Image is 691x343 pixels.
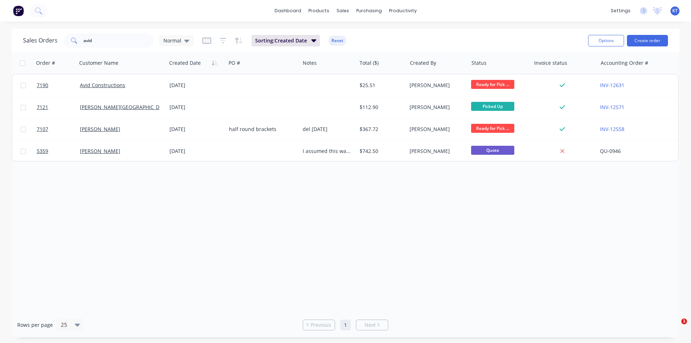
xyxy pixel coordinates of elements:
div: [PERSON_NAME] [410,82,462,89]
h1: Sales Orders [23,37,58,44]
div: I assumed this was the type of screw you were after. The other option would be to purchase the re... [303,148,351,155]
a: 7107 [37,118,80,140]
a: 5359 [37,140,80,162]
div: Total ($) [360,59,379,67]
div: [PERSON_NAME] [410,126,462,133]
div: $112.90 [360,104,402,111]
div: [PERSON_NAME] [410,148,462,155]
a: INV-12558 [600,126,624,132]
a: Next page [356,321,388,329]
a: [PERSON_NAME] [80,148,120,154]
ul: Pagination [300,320,391,330]
div: Notes [303,59,317,67]
iframe: Intercom live chat [667,319,684,336]
div: [DATE] [170,148,223,155]
div: $742.50 [360,148,402,155]
input: Search... [83,33,154,48]
a: dashboard [271,5,305,16]
span: Previous [311,321,331,329]
span: Rows per page [17,321,53,329]
span: Normal [163,37,181,44]
a: [PERSON_NAME] [80,126,120,132]
a: 7121 [37,96,80,118]
div: [DATE] [170,82,223,89]
div: Invoice status [534,59,567,67]
a: QU-0946 [600,148,621,154]
span: Ready for Pick ... [471,124,514,133]
div: [DATE] [170,126,223,133]
div: half round brackets [229,126,294,133]
button: Options [588,35,624,46]
span: 7190 [37,82,48,89]
div: purchasing [353,5,385,16]
div: Accounting Order # [601,59,648,67]
span: 7121 [37,104,48,111]
div: $367.72 [360,126,402,133]
a: INV-12571 [600,104,624,110]
span: 5359 [37,148,48,155]
span: Quote [471,146,514,155]
div: Created Date [169,59,201,67]
a: Previous page [303,321,335,329]
div: [DATE] [170,104,223,111]
span: KT [672,8,678,14]
a: [PERSON_NAME][GEOGRAPHIC_DATA] [80,104,170,110]
a: 7190 [37,75,80,96]
div: [PERSON_NAME] [410,104,462,111]
div: Customer Name [79,59,118,67]
button: Reset [329,36,346,46]
a: INV-12631 [600,82,624,89]
div: del [DATE] [303,126,351,133]
button: Create order [627,35,668,46]
span: Next [365,321,376,329]
span: 7107 [37,126,48,133]
a: Page 1 is your current page [340,320,351,330]
div: $25.51 [360,82,402,89]
div: Created By [410,59,436,67]
span: Sorting: Created Date [255,37,307,44]
a: Avid Constructions [80,82,125,89]
span: Picked Up [471,102,514,111]
div: PO # [229,59,240,67]
div: Order # [36,59,55,67]
div: Status [471,59,487,67]
div: productivity [385,5,420,16]
button: Sorting:Created Date [252,35,320,46]
span: Ready for Pick ... [471,80,514,89]
span: 1 [681,319,687,324]
div: products [305,5,333,16]
div: sales [333,5,353,16]
img: Factory [13,5,24,16]
div: settings [607,5,634,16]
